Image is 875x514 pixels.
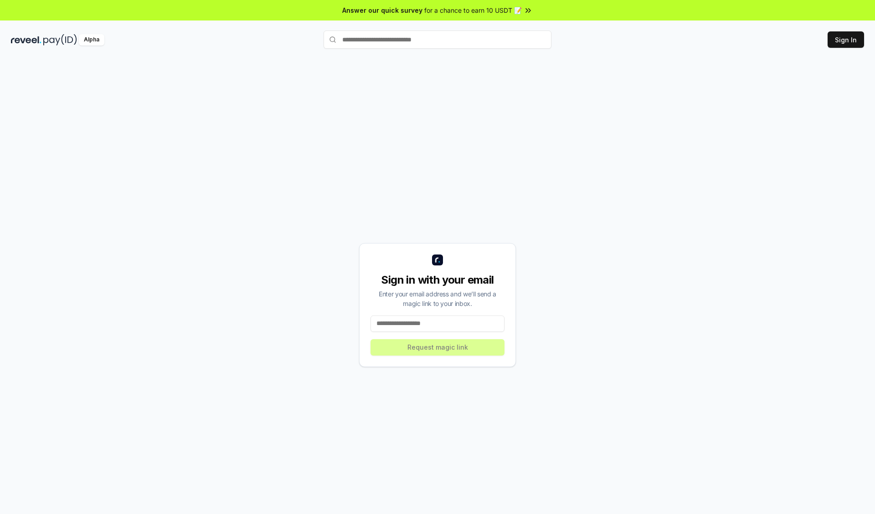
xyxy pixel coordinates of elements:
img: reveel_dark [11,34,41,46]
div: Alpha [79,34,104,46]
span: for a chance to earn 10 USDT 📝 [424,5,522,15]
button: Sign In [828,31,864,48]
div: Enter your email address and we’ll send a magic link to your inbox. [371,289,504,308]
img: logo_small [432,254,443,265]
span: Answer our quick survey [342,5,422,15]
div: Sign in with your email [371,273,504,287]
img: pay_id [43,34,77,46]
